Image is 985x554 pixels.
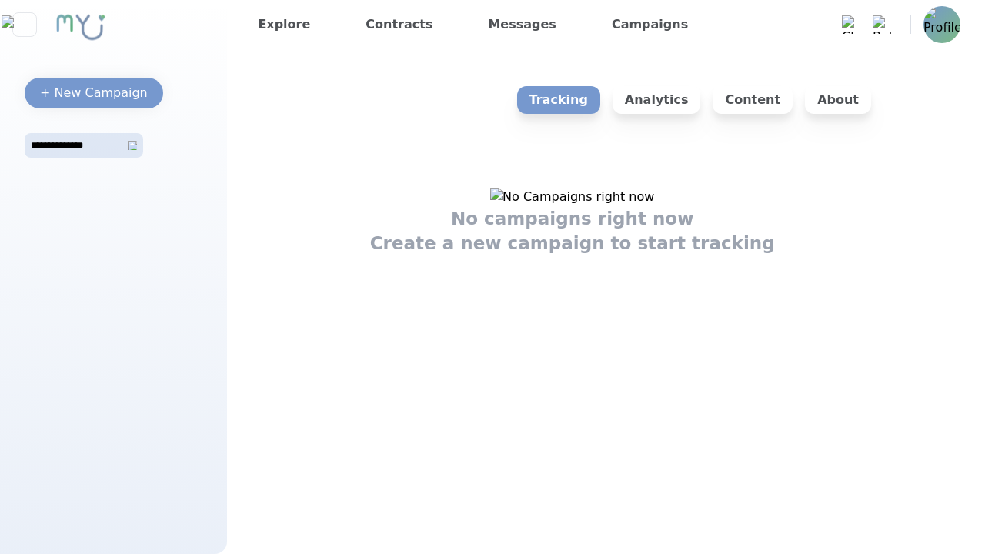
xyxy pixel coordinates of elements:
[873,15,891,34] img: Bell
[606,12,694,37] a: Campaigns
[613,86,701,114] p: Analytics
[25,78,163,108] button: + New Campaign
[713,86,793,114] p: Content
[370,231,775,255] h1: Create a new campaign to start tracking
[482,12,562,37] a: Messages
[40,84,148,102] div: + New Campaign
[2,15,47,34] img: Close sidebar
[517,86,600,114] p: Tracking
[805,86,871,114] p: About
[359,12,439,37] a: Contracts
[842,15,860,34] img: Chat
[252,12,316,37] a: Explore
[490,188,654,206] img: No Campaigns right now
[451,206,694,231] h1: No campaigns right now
[923,6,960,43] img: Profile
